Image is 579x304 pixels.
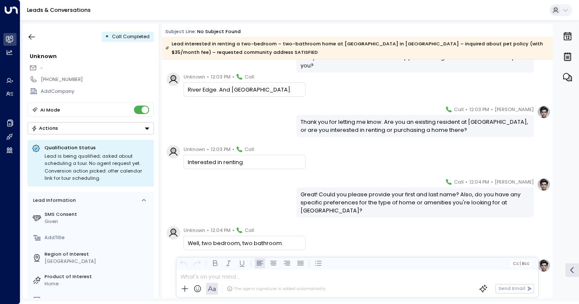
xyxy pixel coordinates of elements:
[45,234,151,241] div: AddTitle
[537,105,551,119] img: profile-logo.png
[45,211,151,218] label: SMS Consent
[495,105,534,114] span: [PERSON_NAME]
[491,178,493,186] span: •
[454,178,464,186] span: Call
[45,251,151,258] label: Region of Interest
[211,226,231,234] span: 12:04 PM
[31,125,58,131] div: Actions
[165,39,548,56] div: Lead interested in renting a two-bedroom – two-bathroom home at [GEOGRAPHIC_DATA] in [GEOGRAPHIC_...
[495,178,534,186] span: [PERSON_NAME]
[465,105,468,114] span: •
[45,218,151,225] div: Given
[510,260,532,267] button: Cc|Bcc
[165,28,196,35] span: Subject Line:
[232,226,234,234] span: •
[197,28,241,35] div: No subject found
[188,239,301,247] div: Well, two bedroom, two bathroom.
[207,145,209,153] span: •
[30,52,153,60] div: Unknown
[40,64,43,71] span: -
[27,6,91,14] a: Leads & Conversations
[491,105,493,114] span: •
[105,31,109,43] div: •
[245,145,254,153] span: Call
[469,178,489,186] span: 12:04 PM
[520,261,521,266] span: |
[28,122,154,134] button: Actions
[31,197,76,204] div: Lead Information
[41,88,153,95] div: AddCompany
[188,158,301,166] div: Interested in renting.
[45,297,151,304] div: AddNo. of People
[301,118,530,134] div: Thank you for letting me know. Are you an existing resident at [GEOGRAPHIC_DATA], or are you inte...
[45,144,150,151] p: Qualification Status
[211,73,231,81] span: 12:03 PM
[184,73,205,81] span: Unknown
[454,105,464,114] span: Call
[465,178,468,186] span: •
[45,153,150,182] div: Lead is being qualified; asked about scheduling a tour. No agent request yet. Conversion action p...
[178,258,189,268] button: Undo
[245,226,254,234] span: Call
[112,33,150,40] span: Call Completed
[45,258,151,265] div: [GEOGRAPHIC_DATA]
[232,145,234,153] span: •
[207,226,209,234] span: •
[227,286,326,292] div: The agent signature is added automatically
[40,106,60,114] div: AI Mode
[45,280,151,287] div: Home
[41,76,153,83] div: [PHONE_NUMBER]
[537,259,551,272] img: profile-logo.png
[245,73,254,81] span: Call
[537,178,551,191] img: profile-logo.png
[184,145,205,153] span: Unknown
[45,273,151,280] label: Product of Interest
[207,73,209,81] span: •
[211,145,231,153] span: 12:03 PM
[188,86,301,94] div: River Edge. And [GEOGRAPHIC_DATA].
[192,258,202,268] button: Redo
[28,122,154,134] div: Button group with a nested menu
[301,190,530,215] div: Great! Could you please provide your first and last name? Also, do you have any specific preferen...
[469,105,489,114] span: 12:03 PM
[232,73,234,81] span: •
[513,261,529,266] span: Cc Bcc
[184,226,205,234] span: Unknown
